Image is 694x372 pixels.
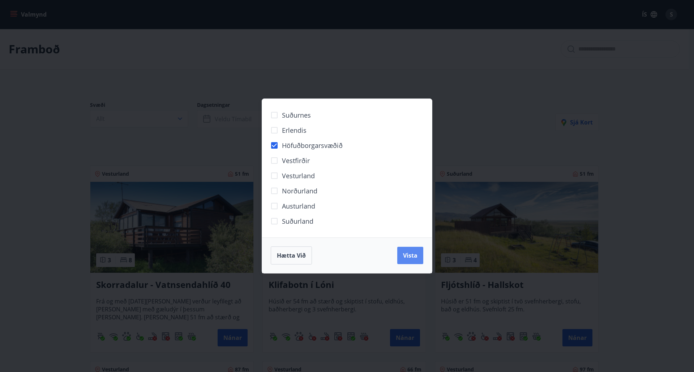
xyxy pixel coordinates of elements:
span: Suðurland [282,216,313,226]
span: Vestfirðir [282,156,310,165]
span: Erlendis [282,126,307,135]
span: Suðurnes [282,110,311,120]
span: Austurland [282,201,315,211]
button: Hætta við [271,246,312,264]
span: Vesturland [282,171,315,180]
span: Höfuðborgarsvæðið [282,141,343,150]
button: Vista [397,247,423,264]
span: Norðurland [282,186,317,196]
span: Vista [403,251,417,259]
span: Hætta við [277,251,306,259]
